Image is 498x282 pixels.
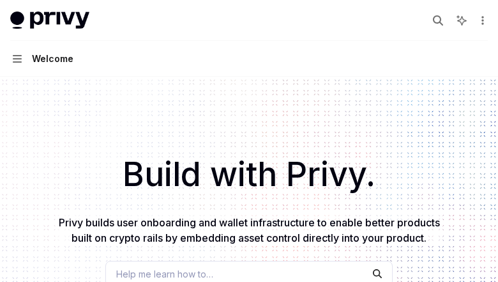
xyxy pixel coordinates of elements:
button: More actions [475,12,488,29]
h1: Build with Privy. [20,150,478,200]
span: Help me learn how to… [116,267,213,281]
img: light logo [10,12,89,29]
div: Welcome [32,51,73,67]
span: Privy builds user onboarding and wallet infrastructure to enable better products built on crypto ... [59,216,440,244]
